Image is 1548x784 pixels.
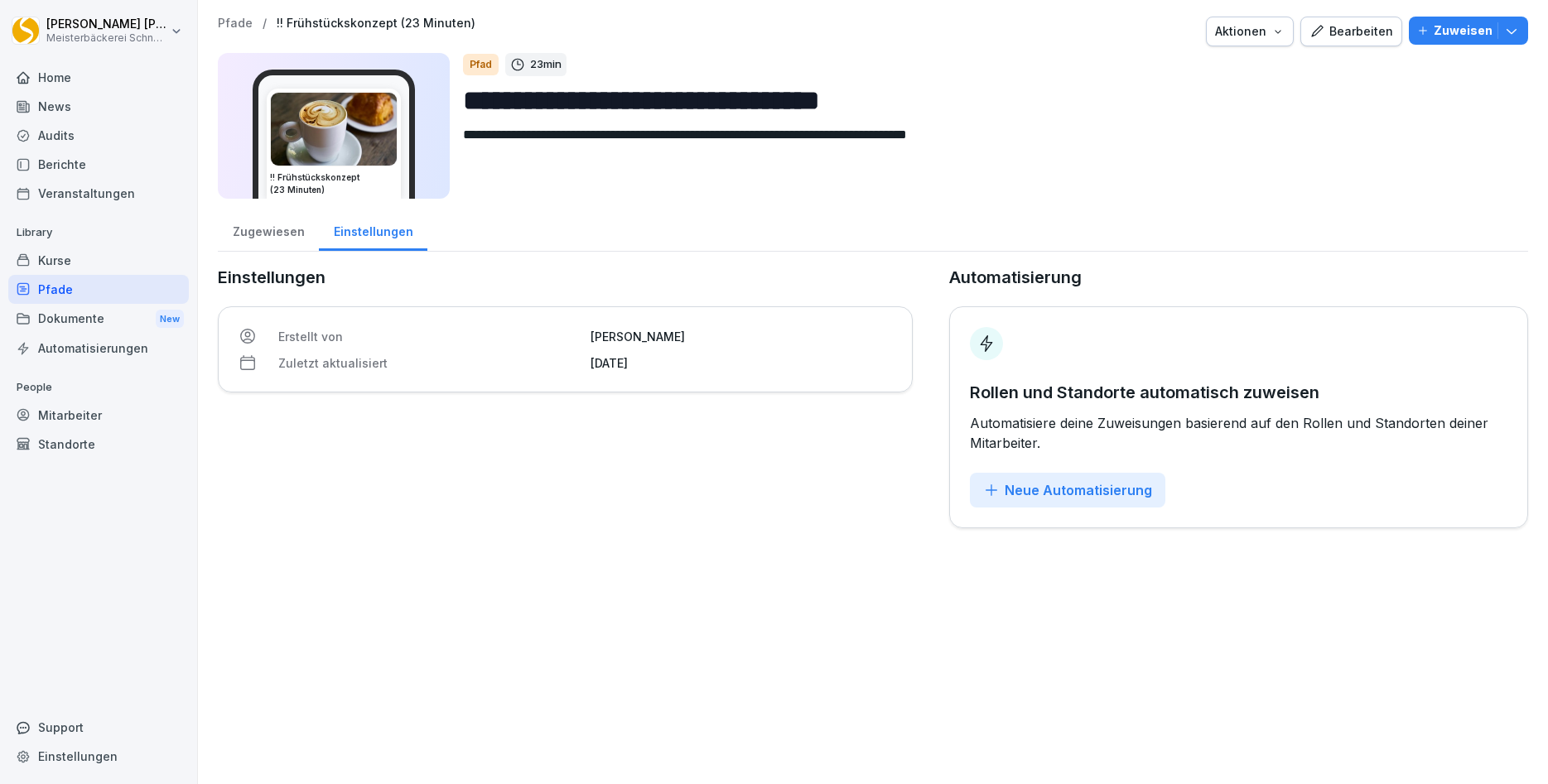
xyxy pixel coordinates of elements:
p: Meisterbäckerei Schneckenburger [46,32,167,44]
div: Pfad [463,54,499,75]
a: Berichte [8,150,189,179]
a: !! Frühstückskonzept (23 Minuten) [277,17,475,31]
p: [PERSON_NAME] [PERSON_NAME] [46,17,167,31]
a: Automatisierungen [8,334,189,363]
a: Einstellungen [319,209,427,251]
a: Home [8,63,189,92]
button: Bearbeiten [1300,17,1402,46]
a: Mitarbeiter [8,401,189,430]
button: Zuweisen [1409,17,1528,45]
a: Pfade [8,275,189,304]
a: Einstellungen [8,742,189,771]
p: [PERSON_NAME] [591,328,892,345]
a: Zugewiesen [218,209,319,251]
div: New [156,310,184,329]
img: zo7l6l53g2bwreev80elz8nf.png [271,93,397,166]
p: Automatisierung [949,265,1082,290]
a: DokumenteNew [8,304,189,334]
p: Einstellungen [218,265,913,290]
a: News [8,92,189,121]
a: Audits [8,121,189,150]
div: Neue Automatisierung [983,481,1152,499]
p: Zuletzt aktualisiert [278,354,580,372]
p: People [8,374,189,401]
div: Aktionen [1215,22,1285,41]
p: Library [8,219,189,246]
h3: !! Frühstückskonzept (23 Minuten) [270,171,398,196]
p: / [263,17,267,31]
div: Bearbeiten [1309,22,1393,41]
p: Erstellt von [278,328,580,345]
a: Veranstaltungen [8,179,189,208]
div: Dokumente [8,304,189,334]
p: 23 min [530,56,562,73]
p: Rollen und Standorte automatisch zuweisen [970,380,1507,405]
p: [DATE] [591,354,892,372]
p: Zuweisen [1434,22,1493,40]
button: Neue Automatisierung [970,473,1165,507]
p: Automatisiere deine Zuweisungen basierend auf den Rollen und Standorten deiner Mitarbeiter. [970,413,1507,453]
a: Standorte [8,430,189,459]
a: Kurse [8,246,189,275]
a: Pfade [218,17,253,31]
div: Support [8,713,189,742]
button: Aktionen [1206,17,1294,46]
